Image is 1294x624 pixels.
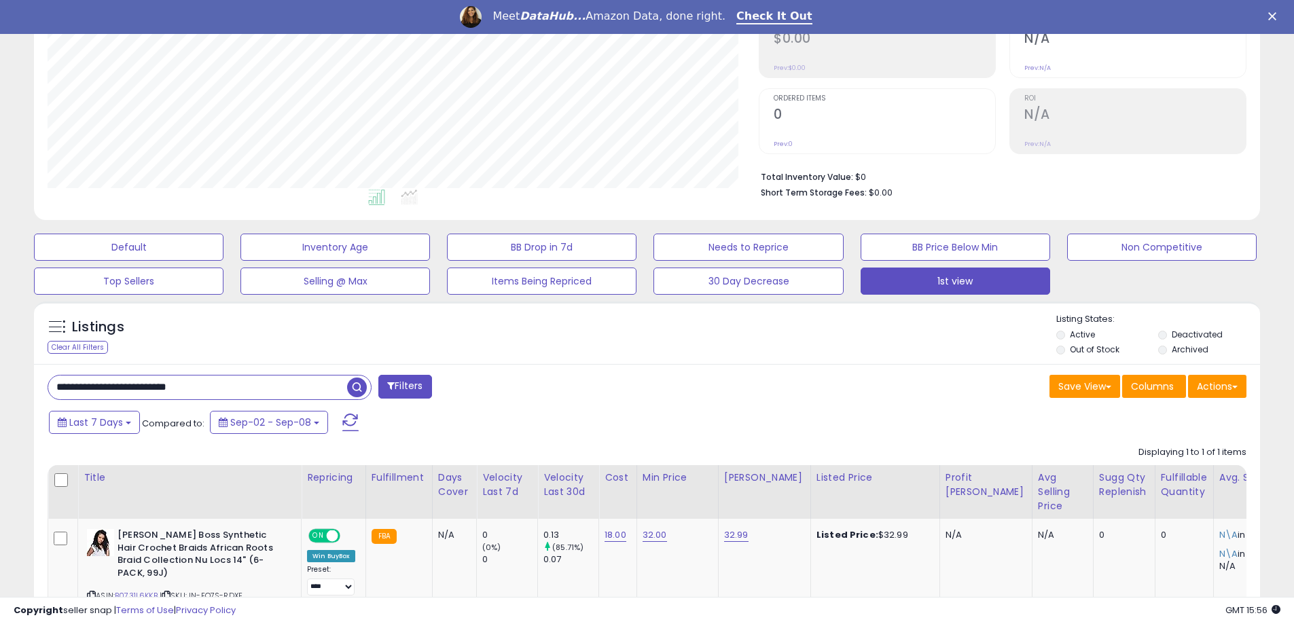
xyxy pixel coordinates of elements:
[816,528,878,541] b: Listed Price:
[605,471,631,485] div: Cost
[1024,140,1051,148] small: Prev: N/A
[1188,375,1246,398] button: Actions
[84,471,295,485] div: Title
[482,529,537,541] div: 0
[1246,528,1293,541] span: 702379011
[460,6,482,28] img: Profile image for Georgie
[774,107,995,125] h2: 0
[605,528,626,542] a: 18.00
[482,542,501,553] small: (0%)
[816,529,929,541] div: $32.99
[240,234,430,261] button: Inventory Age
[372,529,397,544] small: FBA
[1070,344,1119,355] label: Out of Stock
[1038,529,1083,541] div: N/A
[774,64,806,72] small: Prev: $0.00
[49,411,140,434] button: Last 7 Days
[1138,446,1246,459] div: Displaying 1 to 1 of 1 items
[946,471,1026,499] div: Profit [PERSON_NAME]
[307,565,355,595] div: Preset:
[14,604,63,617] strong: Copyright
[118,529,283,583] b: [PERSON_NAME] Boss Synthetic Hair Crochet Braids African Roots Braid Collection Nu Locs 14" (6-PA...
[774,31,995,49] h2: $0.00
[543,471,593,499] div: Velocity Last 30d
[1070,329,1095,340] label: Active
[482,553,537,566] div: 0
[310,530,327,542] span: ON
[1122,375,1186,398] button: Columns
[1024,31,1246,49] h2: N/A
[372,471,427,485] div: Fulfillment
[861,234,1050,261] button: BB Price Below Min
[643,471,713,485] div: Min Price
[447,234,636,261] button: BB Drop in 7d
[142,417,204,430] span: Compared to:
[761,168,1236,184] li: $0
[1024,107,1246,125] h2: N/A
[816,471,934,485] div: Listed Price
[87,529,114,556] img: 51CdYpFD+UL._SL40_.jpg
[520,10,586,22] i: DataHub...
[1219,547,1238,560] span: N\A
[1099,471,1149,499] div: Sugg Qty Replenish
[1038,471,1088,513] div: Avg Selling Price
[653,268,843,295] button: 30 Day Decrease
[761,187,867,198] b: Short Term Storage Fees:
[653,234,843,261] button: Needs to Reprice
[543,553,598,566] div: 0.07
[378,375,431,399] button: Filters
[1268,12,1282,20] div: Close
[230,416,311,429] span: Sep-02 - Sep-08
[1024,64,1051,72] small: Prev: N/A
[861,268,1050,295] button: 1st view
[1161,529,1203,541] div: 0
[643,528,667,542] a: 32.00
[307,550,355,562] div: Win BuyBox
[774,95,995,103] span: Ordered Items
[1172,344,1208,355] label: Archived
[1161,471,1208,499] div: Fulfillable Quantity
[1131,380,1174,393] span: Columns
[34,268,223,295] button: Top Sellers
[338,530,360,542] span: OFF
[1225,604,1280,617] span: 2025-09-16 15:56 GMT
[482,471,532,499] div: Velocity Last 7d
[543,529,598,541] div: 0.13
[307,471,360,485] div: Repricing
[1067,234,1257,261] button: Non Competitive
[115,590,158,602] a: B0731L6KKB
[1056,313,1260,326] p: Listing States:
[1219,528,1238,541] span: N\A
[72,318,124,337] h5: Listings
[724,528,749,542] a: 32.99
[869,186,893,199] span: $0.00
[69,416,123,429] span: Last 7 Days
[736,10,812,24] a: Check It Out
[116,604,174,617] a: Terms of Use
[761,171,853,183] b: Total Inventory Value:
[774,140,793,148] small: Prev: 0
[1024,95,1246,103] span: ROI
[492,10,725,23] div: Meet Amazon Data, done right.
[34,234,223,261] button: Default
[48,341,108,354] div: Clear All Filters
[438,529,466,541] div: N/A
[1172,329,1223,340] label: Deactivated
[240,268,430,295] button: Selling @ Max
[1049,375,1120,398] button: Save View
[1099,529,1145,541] div: 0
[14,604,236,617] div: seller snap | |
[438,471,471,499] div: Days Cover
[552,542,583,553] small: (85.71%)
[210,411,328,434] button: Sep-02 - Sep-08
[176,604,236,617] a: Privacy Policy
[1093,465,1155,519] th: Please note that this number is a calculation based on your required days of coverage and your ve...
[447,268,636,295] button: Items Being Repriced
[724,471,805,485] div: [PERSON_NAME]
[160,590,242,601] span: | SKU: IN-EO7S-RDXE
[946,529,1022,541] div: N/A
